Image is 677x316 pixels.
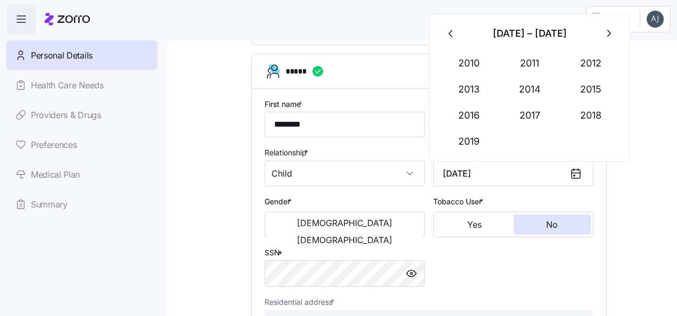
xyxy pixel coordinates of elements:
label: First name [265,98,304,110]
span: Personal Details [31,49,93,62]
button: Help [527,9,577,30]
button: 2018 [560,103,621,128]
button: 2019 [439,129,499,154]
label: Relationship [265,147,310,159]
input: Select relationship [265,161,425,186]
button: 2014 [499,77,560,102]
div: [DATE] – [DATE] [464,21,596,46]
span: Yes [467,220,482,229]
button: 2011 [499,51,560,76]
span: Help [535,13,569,26]
span: [DEMOGRAPHIC_DATA] [297,219,392,227]
button: 2016 [439,103,499,128]
a: Personal Details [6,40,158,70]
span: No [546,220,558,229]
label: Tobacco User [433,196,485,207]
img: Employer logo [593,13,631,26]
label: Residential address [265,296,336,308]
img: 9814f9949ddb34d9928732d0f373a124 [647,11,664,28]
label: SSN [265,247,285,259]
label: Gender [265,196,294,207]
input: MM/DD/YYYY [433,161,593,186]
button: 2010 [439,51,499,76]
button: 2015 [560,77,621,102]
button: 2017 [499,103,560,128]
button: 2012 [560,51,621,76]
button: 2013 [439,77,499,102]
span: [DEMOGRAPHIC_DATA] [297,236,392,244]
